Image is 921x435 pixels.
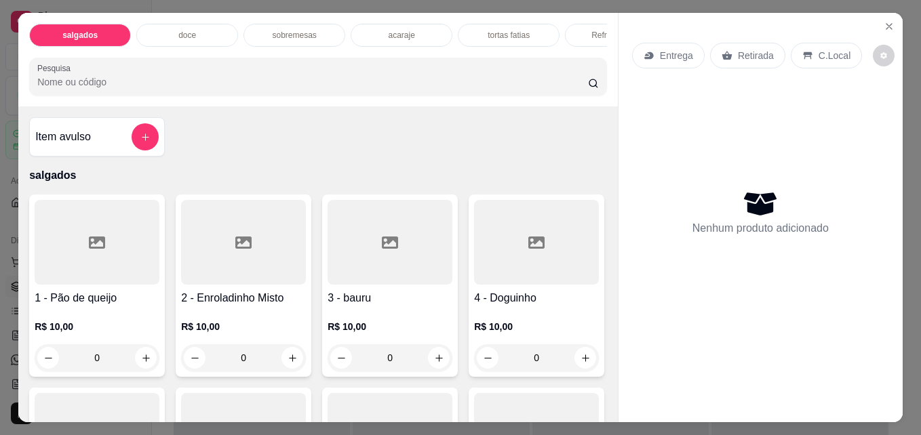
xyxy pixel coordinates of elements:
p: Refrigerantes [591,30,640,41]
button: Close [878,16,900,37]
button: increase-product-quantity [574,347,596,369]
button: decrease-product-quantity [477,347,498,369]
p: R$ 10,00 [35,320,159,333]
button: decrease-product-quantity [37,347,59,369]
p: salgados [29,167,607,184]
label: Pesquisa [37,62,75,74]
p: sobremesas [272,30,316,41]
button: increase-product-quantity [428,347,450,369]
button: decrease-product-quantity [873,45,895,66]
p: R$ 10,00 [474,320,599,333]
p: Retirada [738,49,774,62]
h4: Item avulso [35,129,91,145]
p: salgados [62,30,98,41]
h4: 3 - bauru [328,290,452,306]
button: add-separate-item [132,123,159,150]
h4: 2 - Enroladinho Misto [181,290,306,306]
button: decrease-product-quantity [184,347,205,369]
p: acaraje [388,30,414,41]
button: decrease-product-quantity [330,347,352,369]
button: increase-product-quantity [135,347,157,369]
p: doce [178,30,196,41]
input: Pesquisa [37,75,588,89]
p: C.Local [819,49,850,62]
p: Entrega [660,49,693,62]
button: increase-product-quantity [281,347,303,369]
p: R$ 10,00 [181,320,306,333]
h4: 4 - Doguinho [474,290,599,306]
p: Nenhum produto adicionado [692,220,829,236]
p: tortas fatias [488,30,530,41]
h4: 1 - Pão de queijo [35,290,159,306]
p: R$ 10,00 [328,320,452,333]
